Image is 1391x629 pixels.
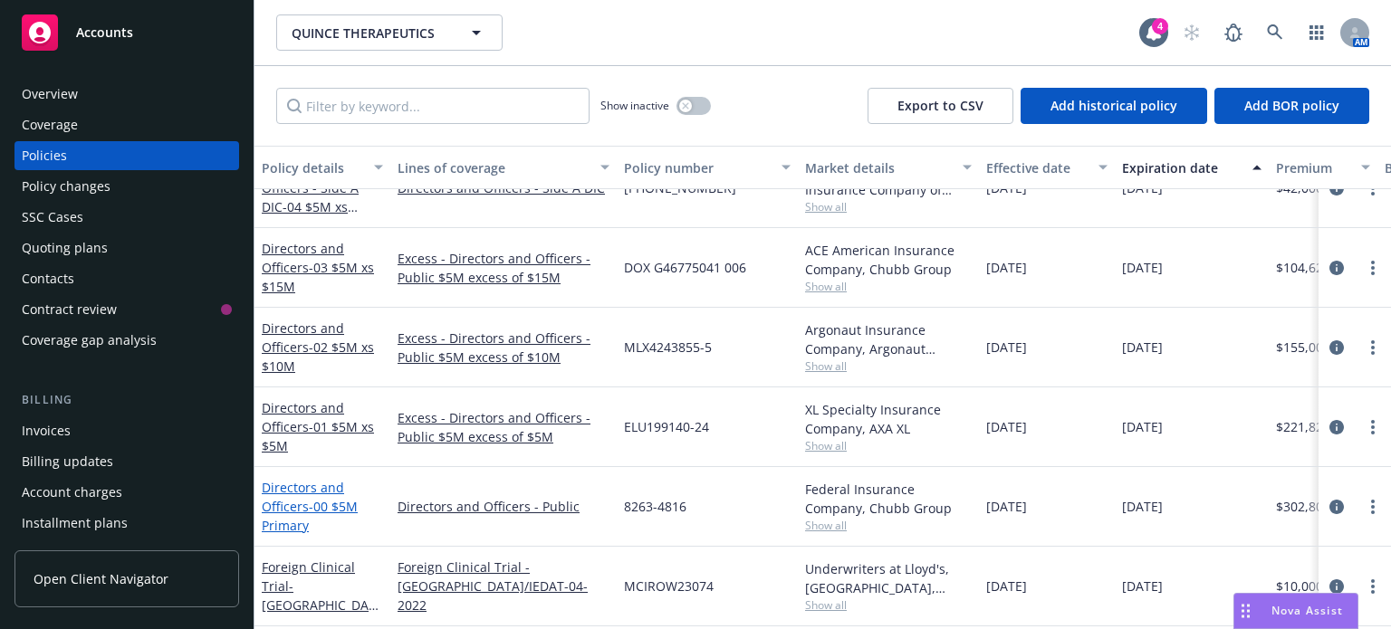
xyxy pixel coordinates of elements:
[1214,88,1369,124] button: Add BOR policy
[868,88,1013,124] button: Export to CSV
[1276,577,1341,596] span: $10,000.00
[805,597,972,613] span: Show all
[1362,576,1384,597] a: more
[805,320,972,358] div: Argonaut Insurance Company, Argonaut Insurance Company (Argo)
[1122,258,1163,277] span: [DATE]
[14,478,239,507] a: Account charges
[22,416,71,445] div: Invoices
[600,98,669,113] span: Show inactive
[1244,97,1339,114] span: Add BOR policy
[14,141,239,170] a: Policies
[1233,593,1358,629] button: Nova Assist
[986,417,1027,436] span: [DATE]
[617,146,798,189] button: Policy number
[1362,416,1384,438] a: more
[398,497,609,516] a: Directors and Officers - Public
[22,295,117,324] div: Contract review
[22,509,128,538] div: Installment plans
[262,399,374,454] a: Directors and Officers
[1326,337,1348,358] a: circleInformation
[986,497,1027,516] span: [DATE]
[14,416,239,445] a: Invoices
[1174,14,1210,51] a: Start snowing
[1215,14,1252,51] a: Report a Bug
[262,198,358,234] span: - 04 $5M xs $20M
[986,577,1027,596] span: [DATE]
[1122,417,1163,436] span: [DATE]
[22,447,113,476] div: Billing updates
[262,158,363,177] div: Policy details
[14,80,239,109] a: Overview
[22,80,78,109] div: Overview
[22,233,108,262] div: Quoting plans
[1021,88,1207,124] button: Add historical policy
[22,110,78,139] div: Coverage
[897,97,983,114] span: Export to CSV
[1299,14,1335,51] a: Switch app
[986,258,1027,277] span: [DATE]
[262,240,374,295] a: Directors and Officers
[398,329,609,367] a: Excess - Directors and Officers - Public $5M excess of $10M
[14,447,239,476] a: Billing updates
[624,497,686,516] span: 8263-4816
[262,319,374,375] a: Directors and Officers
[262,418,374,454] span: - 01 $5M xs $5M
[292,24,448,43] span: QUINCE THERAPEUTICS
[390,146,617,189] button: Lines of coverage
[14,391,239,409] div: Billing
[22,141,67,170] div: Policies
[276,14,503,51] button: QUINCE THERAPEUTICS
[1276,417,1348,436] span: $221,820.00
[805,559,972,597] div: Underwriters at Lloyd's, [GEOGRAPHIC_DATA], [PERSON_NAME] of [GEOGRAPHIC_DATA], Clinical Trials I...
[1326,576,1348,597] a: circleInformation
[1362,337,1384,358] a: more
[1269,146,1377,189] button: Premium
[805,438,972,453] span: Show all
[1326,257,1348,279] a: circleInformation
[979,146,1115,189] button: Effective date
[14,172,239,201] a: Policy changes
[14,295,239,324] a: Contract review
[22,264,74,293] div: Contacts
[1122,158,1242,177] div: Expiration date
[398,249,609,287] a: Excess - Directors and Officers - Public $5M excess of $15M
[76,25,133,40] span: Accounts
[798,146,979,189] button: Market details
[398,408,609,446] a: Excess - Directors and Officers - Public $5M excess of $5M
[1050,97,1177,114] span: Add historical policy
[986,338,1027,357] span: [DATE]
[805,279,972,294] span: Show all
[398,158,590,177] div: Lines of coverage
[22,172,110,201] div: Policy changes
[34,569,168,588] span: Open Client Navigator
[262,479,358,534] a: Directors and Officers
[14,326,239,355] a: Coverage gap analysis
[1362,496,1384,518] a: more
[624,577,714,596] span: MCIROW23074
[276,88,590,124] input: Filter by keyword...
[805,199,972,214] span: Show all
[14,264,239,293] a: Contacts
[624,417,709,436] span: ELU199140-24
[805,158,952,177] div: Market details
[1122,497,1163,516] span: [DATE]
[1326,416,1348,438] a: circleInformation
[986,158,1088,177] div: Effective date
[624,338,712,357] span: MLX4243855-5
[1257,14,1293,51] a: Search
[22,203,83,232] div: SSC Cases
[805,400,972,438] div: XL Specialty Insurance Company, AXA XL
[1276,497,1348,516] span: $302,802.00
[14,203,239,232] a: SSC Cases
[14,7,239,58] a: Accounts
[624,158,771,177] div: Policy number
[22,478,122,507] div: Account charges
[1276,158,1350,177] div: Premium
[1276,258,1348,277] span: $104,625.00
[1362,257,1384,279] a: more
[14,110,239,139] a: Coverage
[262,259,374,295] span: - 03 $5M xs $15M
[624,258,746,277] span: DOX G46775041 006
[805,358,972,374] span: Show all
[1276,338,1348,357] span: $155,000.00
